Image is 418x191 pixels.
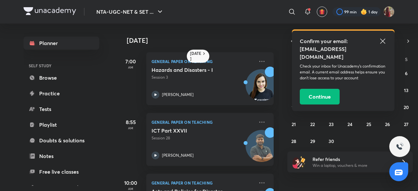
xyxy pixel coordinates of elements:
[246,134,277,165] img: Avatar
[313,163,393,168] p: Win a laptop, vouchers & more
[363,119,374,129] button: September 25, 2025
[326,136,337,146] button: September 30, 2025
[24,103,99,116] a: Tests
[385,121,390,127] abbr: September 26, 2025
[404,87,409,93] abbr: September 13, 2025
[24,165,99,178] a: Free live classes
[289,85,299,95] button: September 7, 2025
[24,7,76,17] a: Company Logo
[24,118,99,131] a: Playlist
[246,73,277,104] img: Avatar
[24,150,99,163] a: Notes
[118,118,144,126] h5: 8:55
[383,6,394,17] img: Srishti Sharma
[405,70,408,76] abbr: September 6, 2025
[152,135,254,141] p: Session 28
[347,121,352,127] abbr: September 24, 2025
[24,7,76,15] img: Company Logo
[382,119,393,129] button: September 26, 2025
[92,5,168,18] button: NTA-UGC-NET & SET ...
[118,57,144,65] h5: 7:00
[289,119,299,129] button: September 21, 2025
[127,37,280,44] h4: [DATE]
[401,85,411,95] button: September 13, 2025
[24,87,99,100] a: Practice
[289,136,299,146] button: September 28, 2025
[118,126,144,130] p: AM
[366,121,371,127] abbr: September 25, 2025
[329,121,334,127] abbr: September 23, 2025
[292,121,296,127] abbr: September 21, 2025
[190,51,201,61] h6: [DATE]
[310,121,315,127] abbr: September 22, 2025
[24,134,99,147] a: Doubts & solutions
[329,138,334,144] abbr: September 30, 2025
[289,102,299,112] button: September 14, 2025
[313,156,393,163] h6: Refer friends
[401,102,411,112] button: September 20, 2025
[307,136,318,146] button: September 29, 2025
[152,74,254,80] p: Session 3
[152,127,233,134] h5: ICT Part XXVII
[317,7,327,17] button: avatar
[152,118,254,126] p: General Paper on Teaching
[152,57,254,65] p: General Paper on Teaching
[293,155,306,168] img: referral
[292,104,296,110] abbr: September 14, 2025
[300,37,387,45] h5: Confirm your email:
[319,9,325,15] img: avatar
[401,119,411,129] button: September 27, 2025
[404,121,409,127] abbr: September 27, 2025
[118,65,144,69] p: AM
[300,63,387,81] p: Check your inbox for Unacademy’s confirmation email. A current email address helps ensure you don...
[326,119,337,129] button: September 23, 2025
[24,37,99,50] a: Planner
[396,143,404,151] img: ttu
[405,56,408,62] abbr: Saturday
[152,67,233,73] h5: Hazards and Disasters - I
[24,71,99,84] a: Browse
[401,68,411,78] button: September 6, 2025
[24,60,99,71] h6: SELF STUDY
[162,152,194,158] p: [PERSON_NAME]
[310,138,315,144] abbr: September 29, 2025
[361,8,367,15] img: streak
[307,119,318,129] button: September 22, 2025
[291,138,296,144] abbr: September 28, 2025
[118,187,144,191] p: AM
[300,89,340,104] button: Continue
[345,119,355,129] button: September 24, 2025
[300,45,387,61] h5: [EMAIL_ADDRESS][DOMAIN_NAME]
[118,179,144,187] h5: 10:00
[152,179,254,187] p: General Paper on Teaching
[162,92,194,98] p: [PERSON_NAME]
[404,104,409,110] abbr: September 20, 2025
